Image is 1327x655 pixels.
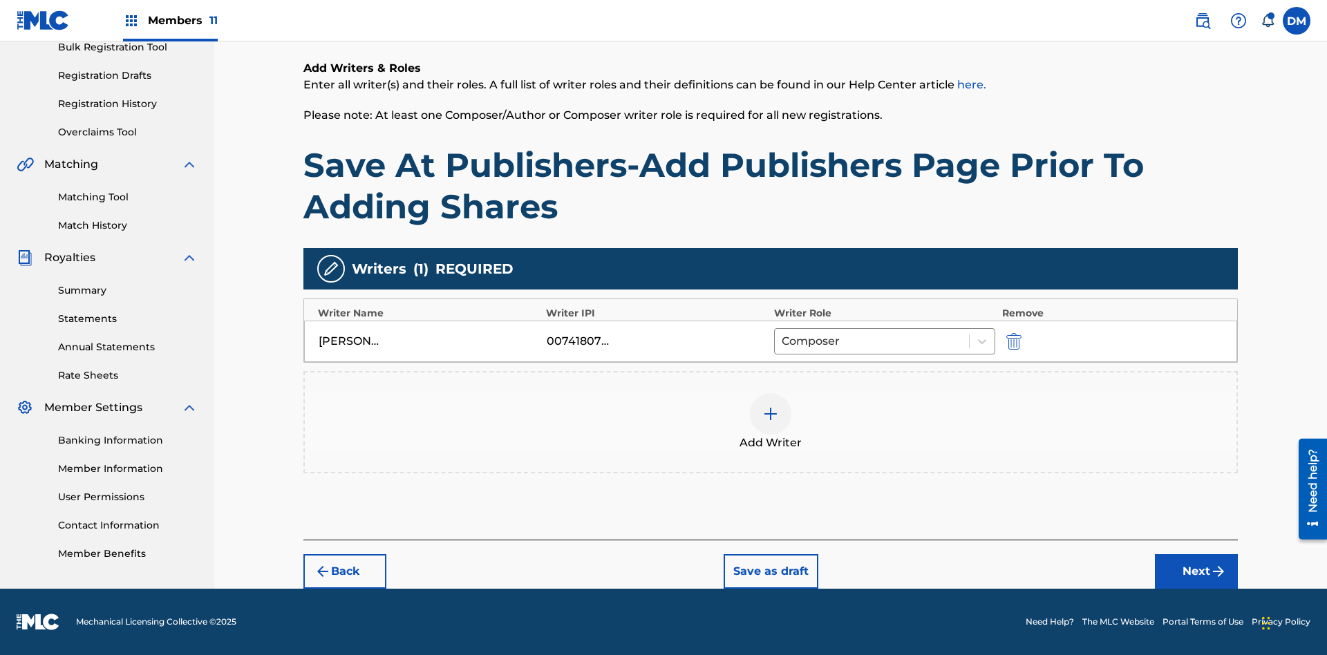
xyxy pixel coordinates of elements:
img: 12a2ab48e56ec057fbd8.svg [1006,333,1022,350]
a: Member Information [58,462,198,476]
img: writers [323,260,339,277]
img: logo [17,614,59,630]
a: here. [957,78,986,91]
img: Matching [17,156,34,173]
a: Need Help? [1026,616,1074,628]
div: Notifications [1261,14,1274,28]
a: Registration Drafts [58,68,198,83]
span: Please note: At least one Composer/Author or Composer writer role is required for all new registr... [303,108,883,122]
img: MLC Logo [17,10,70,30]
a: Summary [58,283,198,298]
a: Privacy Policy [1252,616,1310,628]
span: Writers [352,258,406,279]
a: Public Search [1189,7,1216,35]
img: Member Settings [17,399,33,416]
img: f7272a7cc735f4ea7f67.svg [1210,563,1227,580]
img: search [1194,12,1211,29]
img: Royalties [17,249,33,266]
a: Contact Information [58,518,198,533]
span: Royalties [44,249,95,266]
img: expand [181,249,198,266]
a: Overclaims Tool [58,125,198,140]
a: Portal Terms of Use [1163,616,1243,628]
div: User Menu [1283,7,1310,35]
button: Next [1155,554,1238,589]
img: 7ee5dd4eb1f8a8e3ef2f.svg [314,563,331,580]
div: Drag [1262,602,1270,644]
img: help [1230,12,1247,29]
span: ( 1 ) [413,258,429,279]
span: Enter all writer(s) and their roles. A full list of writer roles and their definitions can be fou... [303,78,986,91]
a: User Permissions [58,490,198,504]
a: Bulk Registration Tool [58,40,198,55]
span: Member Settings [44,399,142,416]
span: Matching [44,156,98,173]
img: Top Rightsholders [123,12,140,29]
iframe: Resource Center [1288,433,1327,547]
a: Rate Sheets [58,368,198,383]
a: Banking Information [58,433,198,448]
a: Match History [58,218,198,233]
div: Writer IPI [546,306,767,321]
a: Matching Tool [58,190,198,205]
h1: Save At Publishers-Add Publishers Page Prior To Adding Shares [303,144,1238,227]
a: Member Benefits [58,547,198,561]
div: Remove [1002,306,1223,321]
h6: Add Writers & Roles [303,60,1238,77]
a: The MLC Website [1082,616,1154,628]
img: expand [181,399,198,416]
img: expand [181,156,198,173]
button: Save as draft [724,554,818,589]
button: Back [303,554,386,589]
span: Add Writer [740,435,802,451]
a: Annual Statements [58,340,198,354]
div: Writer Name [318,306,539,321]
div: Writer Role [774,306,995,321]
span: Mechanical Licensing Collective © 2025 [76,616,236,628]
span: 11 [209,14,218,27]
div: Help [1225,7,1252,35]
a: Registration History [58,97,198,111]
span: Members [148,12,218,28]
img: add [762,406,779,422]
iframe: Chat Widget [1258,589,1327,655]
a: Statements [58,312,198,326]
span: REQUIRED [435,258,514,279]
